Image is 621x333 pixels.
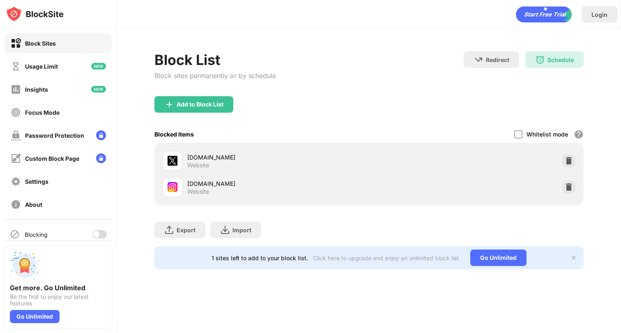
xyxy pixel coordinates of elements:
img: lock-menu.svg [96,130,106,140]
div: Usage Limit [25,63,58,70]
div: Get more. Go Unlimited [10,284,107,292]
div: [DOMAIN_NAME] [187,179,369,188]
img: lock-menu.svg [96,153,106,163]
img: focus-off.svg [11,107,21,118]
div: 1 sites left to add to your block list. [212,254,308,261]
div: Blocked Items [154,131,194,138]
img: favicons [168,182,177,192]
img: customize-block-page-off.svg [11,153,21,164]
div: Import [232,227,251,234]
div: Settings [25,178,48,185]
img: settings-off.svg [11,176,21,187]
img: insights-off.svg [11,84,21,95]
div: Redirect [486,56,509,63]
img: logo-blocksite.svg [6,6,64,22]
div: Whitelist mode [527,131,568,138]
div: Custom Block Page [25,155,79,162]
img: push-unlimited.svg [10,251,39,280]
div: Focus Mode [25,109,60,116]
div: Go Unlimited [470,250,527,266]
img: about-off.svg [11,199,21,210]
div: Schedule [547,56,574,63]
div: Login [591,11,607,18]
div: Export [177,227,195,234]
div: Block Sites [25,40,56,47]
img: new-icon.svg [91,86,106,92]
div: Add to Block List [177,101,223,108]
div: Go Unlimited [10,310,60,323]
img: x-button.svg [570,254,577,261]
div: Password Protection [25,132,84,139]
div: Insights [25,86,48,93]
div: Be the first to enjoy our latest features [10,294,107,307]
div: About [25,201,42,208]
img: password-protection-off.svg [11,130,21,141]
div: Click here to upgrade and enjoy an unlimited block list. [313,254,460,261]
div: Website [187,188,209,195]
div: Blocking [25,231,48,238]
img: favicons [168,156,177,166]
div: Block List [154,51,276,68]
div: Block sites permanently or by schedule [154,72,276,80]
img: block-on.svg [11,38,21,49]
div: [DOMAIN_NAME] [187,153,369,162]
div: animation [516,6,572,23]
div: Website [187,162,209,169]
img: time-usage-off.svg [11,61,21,72]
img: blocking-icon.svg [10,229,20,239]
img: new-icon.svg [91,63,106,69]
